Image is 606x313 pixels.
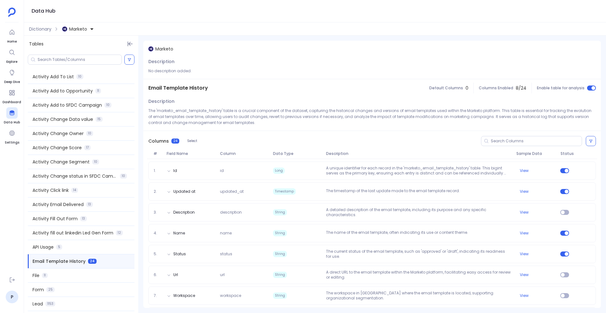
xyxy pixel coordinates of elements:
button: Id [173,168,177,173]
img: petavue logo [8,8,16,17]
span: Deep Dive [4,80,20,85]
a: Home [6,27,18,44]
button: View [520,189,529,194]
span: Activity Click link [33,187,69,193]
p: No description added. [148,68,596,74]
span: Activity Fill Out Form [33,216,78,222]
button: Name [173,231,185,236]
span: Form [33,286,44,293]
span: 17 [84,145,91,150]
input: Search Tables/Columns [38,57,122,62]
span: # [151,151,164,156]
span: Activity Add to SFDC Campaign [33,102,102,108]
p: A direct URL to the email template within the Marketo platform, facilitating easy access for revi... [324,270,514,280]
img: marketo.svg [148,46,153,51]
span: String [273,230,287,236]
span: Email Template History [148,84,208,92]
span: Description [148,98,175,104]
button: View [520,293,529,298]
a: Dashboard [3,87,21,105]
span: 10 [76,74,83,79]
span: Enable table for analysis [537,86,585,91]
span: Activity Change status in SFDC Campaign [33,173,117,179]
span: 5. [151,251,164,257]
img: marketo.svg [62,27,67,32]
span: 7. [151,293,164,298]
span: 14 [71,188,78,193]
a: Data Hub [4,107,20,125]
span: 10 [86,131,93,136]
a: P [6,291,18,303]
span: String [273,292,287,299]
span: Activity Change Segment [33,159,90,165]
span: id [217,168,270,173]
p: A unique identifier for each record in the 'marketo_email_template_history' table. This bigint se... [324,166,514,176]
p: The workspace in [GEOGRAPHIC_DATA] where the email template is located, supporting organizational... [324,291,514,301]
span: 0 [466,85,468,91]
button: View [520,168,529,173]
span: String [273,272,287,278]
span: Marketo [155,46,173,52]
span: API Usage [33,244,54,250]
span: 10 [92,159,99,164]
button: Description [173,210,195,215]
span: 24 [171,139,179,144]
span: 6. [151,272,164,277]
a: Explore [6,47,18,64]
span: 10 [104,103,111,108]
span: Data Hub [4,120,20,125]
span: 11 [42,273,48,278]
button: Workspace [173,293,195,298]
span: Activity Add To List [33,74,74,80]
span: File [33,272,39,279]
span: Dashboard [3,100,21,105]
button: Updated at [173,189,195,194]
span: String [273,251,287,257]
button: View [520,251,529,257]
span: Settings [5,140,19,145]
span: 10 [120,174,127,179]
span: 24 [88,259,97,264]
span: 13 [86,202,93,207]
span: description [217,210,270,215]
span: Field Name [164,151,217,156]
span: Activity Change Score [33,145,82,151]
button: View [520,231,529,236]
span: 2. [151,189,164,194]
span: Activity Add to Opportunity [33,88,93,94]
span: Sample Data [514,151,558,156]
span: Default Columns [429,86,463,91]
span: Explore [6,59,18,64]
p: The 'marketo_email_template_history' table is a crucial component of the dataset, capturing the h... [148,108,596,126]
span: Long [273,168,285,174]
span: workspace [217,293,270,298]
span: Marketo [69,26,87,32]
a: Settings [5,127,19,145]
a: Deep Dive [4,67,20,85]
span: name [217,231,270,236]
button: View [520,272,529,277]
button: Url [173,272,178,277]
button: View [520,210,529,215]
span: Activity Change Data value [33,116,93,122]
span: Timestamp [273,188,296,195]
button: Hide Tables [126,39,134,48]
span: url [217,272,270,277]
p: The name of the email template, often indicating its use or content theme. [324,230,514,236]
div: Tables [24,36,138,52]
span: Lead [33,301,43,307]
button: Status [173,251,186,257]
span: Activity Change Owner [33,130,84,137]
button: Select [183,137,201,145]
span: Email Template History [33,258,86,264]
span: updated_at [217,189,270,194]
p: The timestamp of the last update made to the email template record. [324,188,514,195]
span: 8 / 24 [516,85,526,91]
span: 12 [116,230,123,235]
span: Activity fill out linkedin Led Gen Form [33,230,113,236]
span: String [273,209,287,216]
span: 1153 [45,301,55,306]
span: 11 [95,88,101,93]
span: Column [217,151,270,156]
button: Marketo [61,24,95,34]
